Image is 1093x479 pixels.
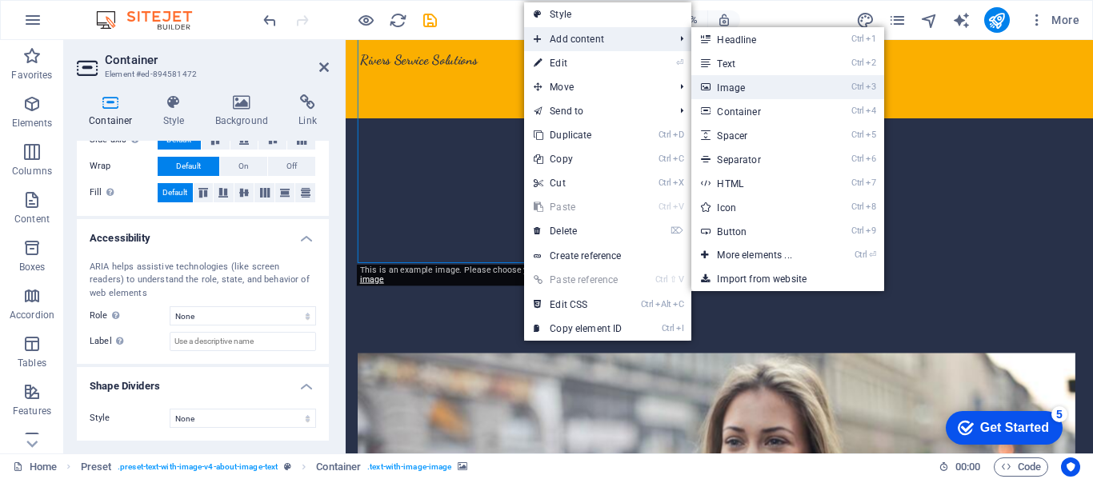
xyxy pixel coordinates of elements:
a: Ctrl7HTML [691,171,823,195]
a: Send to [524,99,667,123]
a: Or import this image [360,265,683,285]
nav: breadcrumb [81,457,468,477]
a: CtrlICopy element ID [524,317,631,341]
div: Get Started [47,18,116,32]
span: Style [90,413,110,423]
i: Reload page [389,11,407,30]
a: ⏎Edit [524,51,631,75]
span: . preset-text-with-image-v4-about-image-text [118,457,278,477]
a: Create reference [524,244,691,268]
p: Favorites [11,69,52,82]
i: Alt [655,299,671,309]
i: AI Writer [952,11,971,30]
button: More [1023,7,1086,33]
i: Ctrl [655,274,668,285]
a: Ctrl2Text [691,51,823,75]
div: ARIA helps assistive technologies (like screen readers) to understand the role, state, and behavi... [90,261,316,301]
i: Ctrl [851,154,864,164]
button: Default [158,183,193,202]
i: Ctrl [641,299,654,309]
h3: Element #ed-894581472 [105,67,297,82]
i: Ctrl [851,202,864,212]
span: Default [162,183,187,202]
i: On resize automatically adjust zoom level to fit chosen device. [717,13,731,27]
div: This is an example image. Please choose your own for more options. [357,265,701,286]
label: Side axis [90,130,158,150]
i: 3 [866,82,876,92]
h4: Shape Dividers [77,367,329,396]
i: Ctrl [851,178,864,188]
span: Click to select. Double-click to edit [316,457,361,477]
p: Columns [12,165,52,178]
label: Fill [90,183,158,202]
a: Ctrl⇧VPaste reference [524,268,631,292]
a: CtrlDDuplicate [524,123,631,147]
p: Elements [12,117,53,130]
div: 5 [118,3,134,19]
span: Code [1001,457,1041,477]
p: Tables [18,357,46,369]
span: Default [176,157,201,176]
a: Ctrl8Icon [691,195,823,219]
i: V [679,274,683,285]
button: undo [260,10,279,30]
button: pages [888,10,907,30]
button: Usercentrics [1061,457,1080,477]
a: Click to cancel selection. Double-click to open Pages [13,457,57,477]
i: ⌦ [671,226,683,236]
a: CtrlAltCEdit CSS [524,293,631,317]
a: Ctrl6Separator [691,147,823,171]
a: Ctrl5Spacer [691,123,823,147]
i: Ctrl [851,106,864,116]
i: C [673,154,684,164]
button: Code [994,457,1048,477]
button: reload [388,10,407,30]
i: D [673,130,684,140]
span: Click to select. Double-click to edit [81,457,112,477]
label: Label [90,332,170,351]
i: 6 [866,154,876,164]
i: X [673,178,684,188]
span: . text-with-image-image [367,457,451,477]
i: Pages (Ctrl+Alt+S) [888,11,907,30]
i: C [673,299,684,309]
button: save [420,10,439,30]
i: Ctrl [851,82,864,92]
button: design [856,10,875,30]
i: Ctrl [659,130,671,140]
button: publish [984,7,1010,33]
span: Move [524,75,667,99]
button: navigator [920,10,939,30]
a: Ctrl1Headline [691,27,823,51]
a: Style [524,2,691,26]
h2: Container [105,53,329,67]
a: CtrlCCopy [524,147,631,171]
button: Default [158,157,219,176]
span: Add content [524,27,667,51]
a: CtrlVPaste [524,195,631,219]
span: : [967,461,969,473]
span: Role [90,306,124,325]
i: 8 [866,202,876,212]
span: More [1029,12,1079,28]
i: Ctrl [851,226,864,236]
i: Save (Ctrl+S) [421,11,439,30]
a: ⌦Delete [524,219,631,243]
i: This element is a customizable preset [284,462,291,471]
i: Undo: Delete elements (Ctrl+Z) [261,11,279,30]
a: Ctrl9Button [691,219,823,243]
span: 00 00 [955,457,980,477]
i: Design (Ctrl+Alt+Y) [856,11,875,30]
input: Use a descriptive name [170,332,316,351]
i: 2 [866,58,876,68]
i: Ctrl [659,202,671,212]
button: Click here to leave preview mode and continue editing [356,10,375,30]
i: Ctrl [851,34,864,44]
p: Accordion [10,309,54,321]
div: Get Started 5 items remaining, 0% complete [13,8,130,42]
i: V [673,202,684,212]
i: 1 [866,34,876,44]
h4: Style [151,94,203,128]
h4: Link [286,94,329,128]
i: Ctrl [851,58,864,68]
